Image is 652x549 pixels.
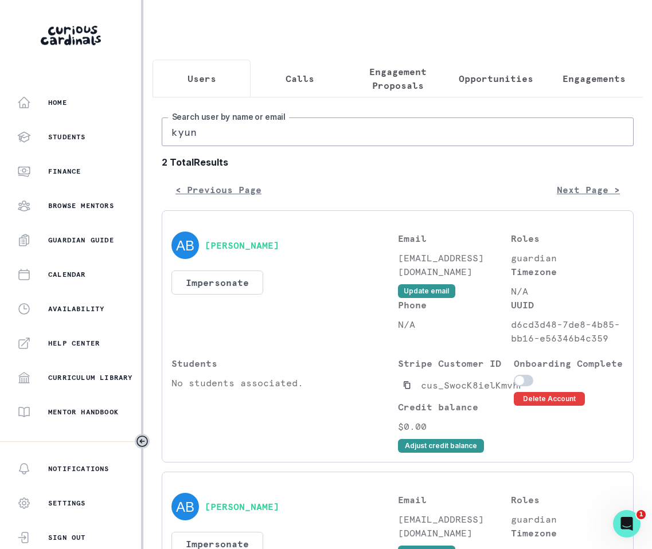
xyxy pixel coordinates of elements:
p: d6cd3d48-7de8-4b85-bb16-e56346b4c359 [511,317,624,345]
p: cus_SwocK8ielKmvhP [421,378,524,392]
p: Students [48,132,86,142]
p: Engagement Proposals [358,65,437,92]
p: Finance [48,167,81,176]
button: Delete Account [514,392,585,406]
p: Email [398,232,511,245]
p: Email [398,493,511,507]
button: Adjust credit balance [398,439,484,453]
b: 2 Total Results [162,155,634,169]
p: Calls [286,72,314,85]
p: Mentor Handbook [48,407,119,417]
button: Impersonate [171,270,263,295]
p: Timezone [511,526,624,540]
p: Onboarding Complete [514,356,624,370]
button: < Previous Page [162,178,275,201]
button: Update email [398,284,455,298]
button: [PERSON_NAME] [205,501,279,512]
p: [EMAIL_ADDRESS][DOMAIN_NAME] [398,251,511,279]
span: 1 [637,510,646,519]
p: N/A [511,284,624,298]
p: Phone [398,298,511,312]
p: Browse Mentors [48,201,114,210]
img: svg [171,493,199,520]
p: Stripe Customer ID [398,356,508,370]
button: Toggle sidebar [135,434,150,449]
button: Copied to clipboard [398,376,416,394]
p: $0.00 [398,419,508,433]
p: Curriculum Library [48,373,133,382]
p: Opportunities [459,72,533,85]
img: Curious Cardinals Logo [41,26,101,45]
p: Credit balance [398,400,508,414]
p: guardian [511,512,624,526]
p: Students [171,356,398,370]
button: Next Page > [543,178,634,201]
iframe: Intercom live chat [613,510,641,538]
p: Home [48,98,67,107]
p: UUID [511,298,624,312]
button: [PERSON_NAME] [205,240,279,251]
p: Sign Out [48,533,86,542]
p: Timezone [511,265,624,279]
p: Users [188,72,216,85]
p: Guardian Guide [48,236,114,245]
p: Engagements [563,72,626,85]
p: Notifications [48,464,110,473]
p: No students associated. [171,376,398,390]
p: Help Center [48,339,100,348]
p: Roles [511,493,624,507]
p: Availability [48,304,104,313]
p: [EMAIL_ADDRESS][DOMAIN_NAME] [398,512,511,540]
p: guardian [511,251,624,265]
p: N/A [398,317,511,331]
p: Roles [511,232,624,245]
img: svg [171,232,199,259]
p: Settings [48,499,86,508]
p: Calendar [48,270,86,279]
